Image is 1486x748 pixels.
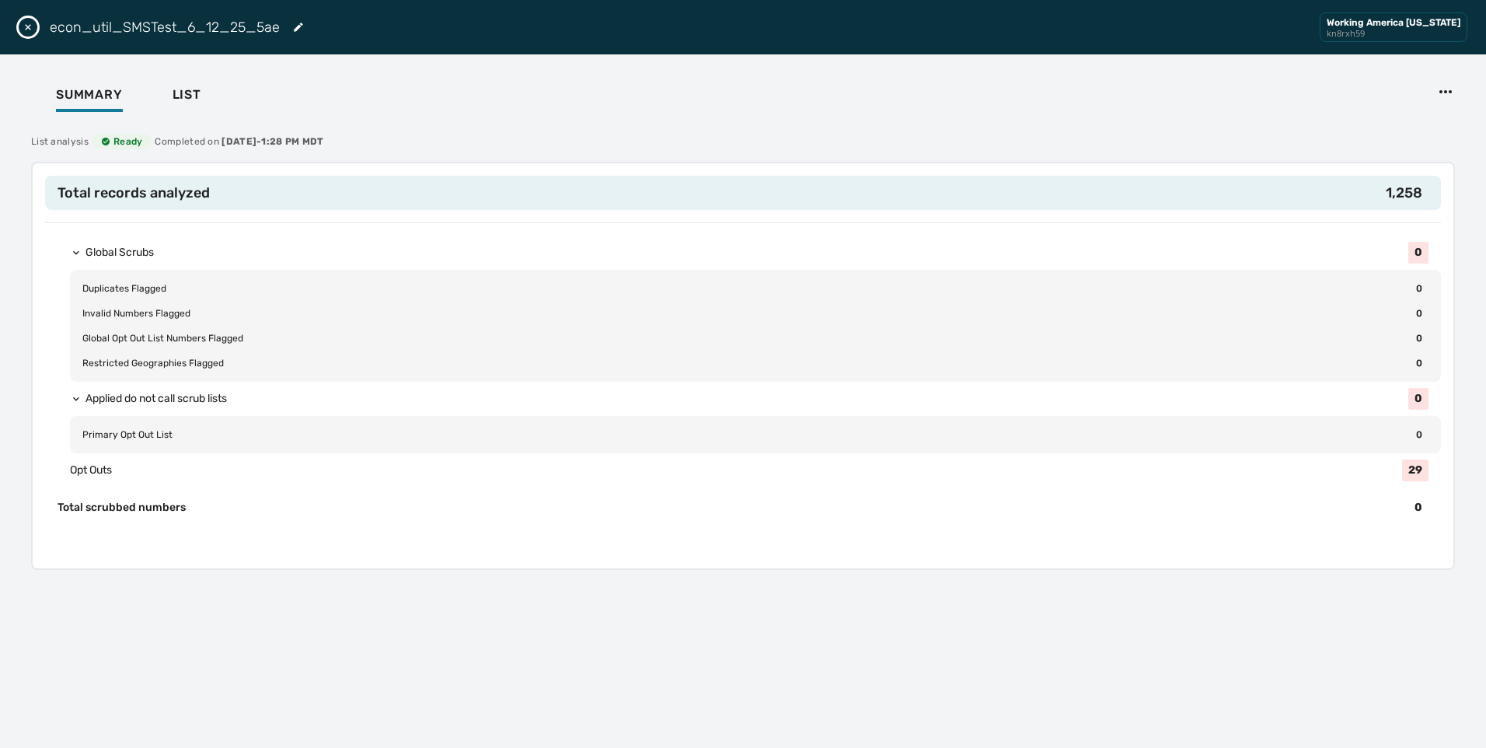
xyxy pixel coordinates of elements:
span: 0 [1410,332,1428,344]
span: 0 [1408,242,1428,264]
span: 0 [1410,428,1428,441]
div: Working America [US_STATE] [1327,16,1460,29]
span: 0 [1408,500,1428,516]
span: 0 [1408,388,1428,410]
div: kn8rxh59 [1327,29,1460,38]
span: 0 [1410,282,1428,295]
span: 0 [1410,307,1428,320]
span: [DATE] - 1:28 PM MDT [222,136,323,147]
button: 0 [70,382,1441,416]
span: 0 [1410,357,1428,369]
span: 29 [1402,460,1428,481]
button: 0 [70,236,1441,270]
span: 1,258 [1380,182,1428,204]
span: Completed on [155,135,323,148]
button: Edit List [292,21,305,33]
